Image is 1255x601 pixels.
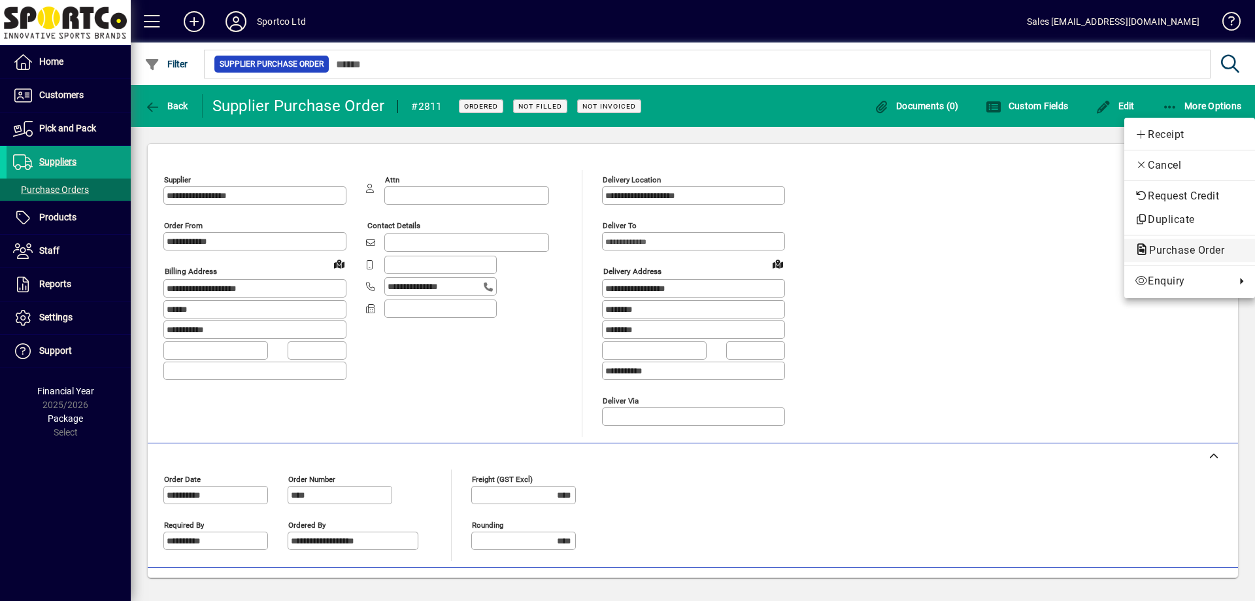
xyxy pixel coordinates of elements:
span: Enquiry [1135,273,1229,289]
span: Receipt [1135,127,1245,143]
span: Cancel [1135,158,1245,173]
span: Request Credit [1135,188,1245,204]
span: Duplicate [1135,212,1245,228]
span: Purchase Order [1135,244,1231,256]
